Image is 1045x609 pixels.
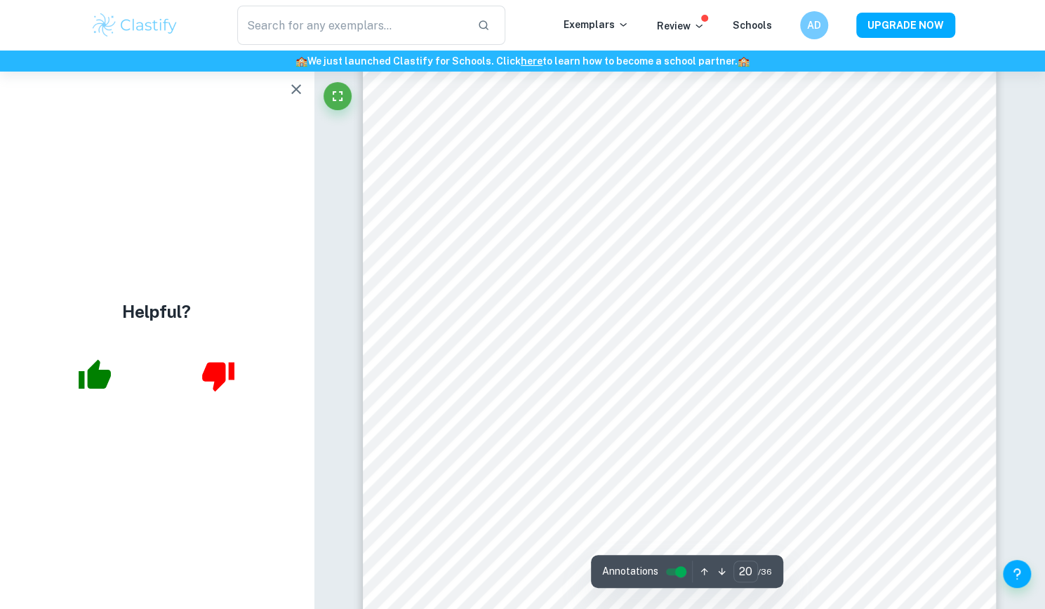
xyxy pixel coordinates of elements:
button: UPGRADE NOW [856,13,955,38]
p: Exemplars [564,17,629,32]
button: AD [800,11,828,39]
span: 🏫 [738,55,750,67]
a: here [521,55,543,67]
button: Fullscreen [324,82,352,110]
button: Help and Feedback [1003,560,1031,588]
h6: AD [806,18,822,33]
h4: Helpful? [122,299,191,324]
img: Clastify logo [91,11,180,39]
span: / 36 [758,565,772,578]
input: Search for any exemplars... [237,6,467,45]
p: Review [657,18,705,34]
span: Annotations [602,564,658,579]
a: Schools [733,20,772,31]
span: 🏫 [295,55,307,67]
h6: We just launched Clastify for Schools. Click to learn how to become a school partner. [3,53,1042,69]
